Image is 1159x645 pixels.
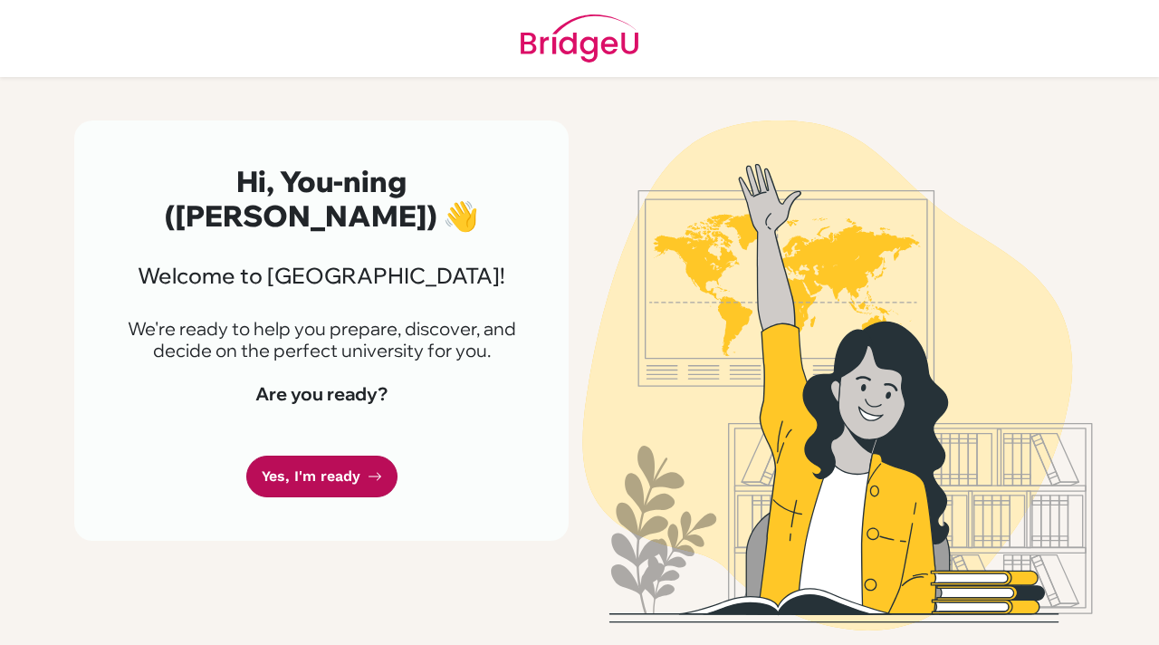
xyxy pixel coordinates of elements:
h4: Are you ready? [118,383,525,405]
a: Yes, I'm ready [246,456,398,498]
h2: Hi, You-ning ([PERSON_NAME]) 👋 [118,164,525,234]
h3: Welcome to [GEOGRAPHIC_DATA]! [118,263,525,289]
p: We're ready to help you prepare, discover, and decide on the perfect university for you. [118,318,525,361]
